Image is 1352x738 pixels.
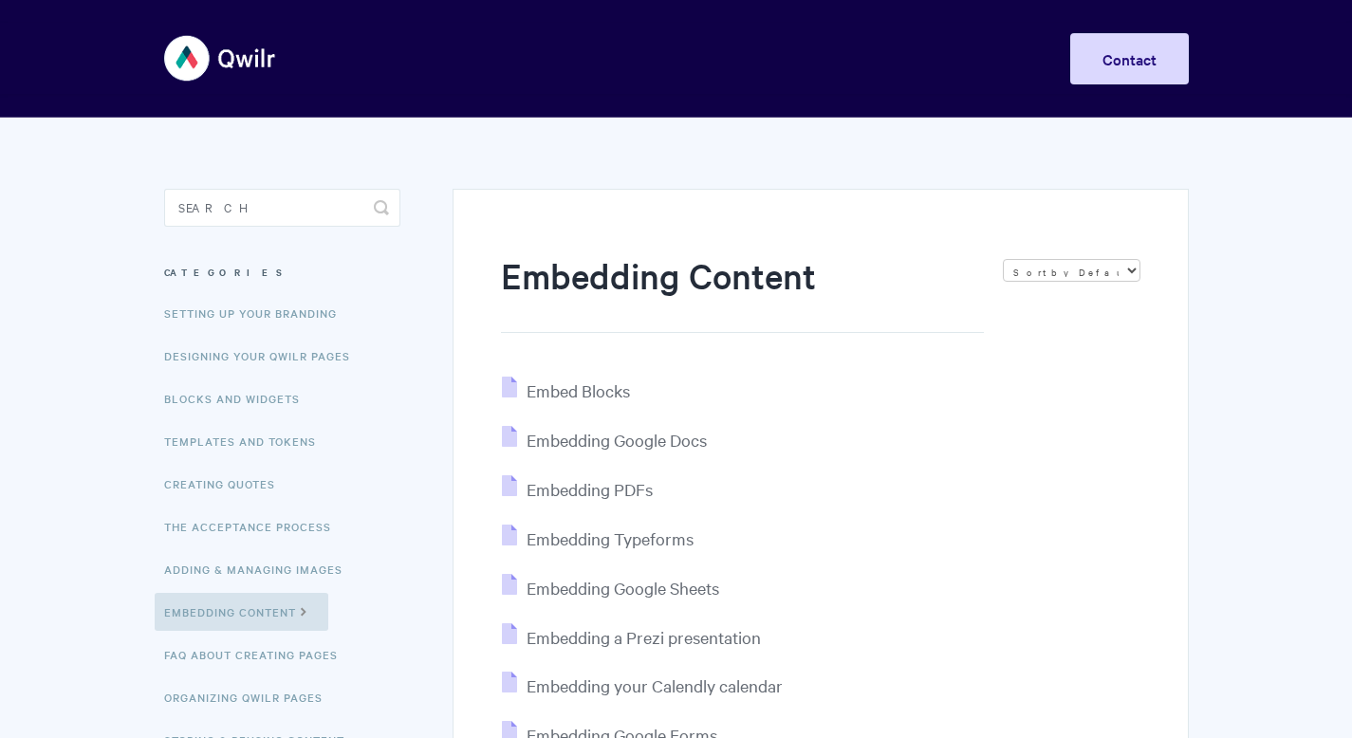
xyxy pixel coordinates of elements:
[501,251,983,333] h1: Embedding Content
[502,527,694,549] a: Embedding Typeforms
[164,337,364,375] a: Designing Your Qwilr Pages
[164,550,357,588] a: Adding & Managing Images
[527,626,761,648] span: Embedding a Prezi presentation
[155,593,328,631] a: Embedding Content
[164,422,330,460] a: Templates and Tokens
[527,527,694,549] span: Embedding Typeforms
[502,429,707,451] a: Embedding Google Docs
[527,674,783,696] span: Embedding your Calendly calendar
[164,255,400,289] h3: Categories
[164,636,352,673] a: FAQ About Creating Pages
[527,577,719,599] span: Embedding Google Sheets
[164,678,337,716] a: Organizing Qwilr Pages
[527,379,630,401] span: Embed Blocks
[502,674,783,696] a: Embedding your Calendly calendar
[164,507,345,545] a: The Acceptance Process
[164,379,314,417] a: Blocks and Widgets
[502,577,719,599] a: Embedding Google Sheets
[527,478,653,500] span: Embedding PDFs
[502,626,761,648] a: Embedding a Prezi presentation
[502,379,630,401] a: Embed Blocks
[1003,259,1140,282] select: Page reloads on selection
[1070,33,1189,84] a: Contact
[527,429,707,451] span: Embedding Google Docs
[502,478,653,500] a: Embedding PDFs
[164,465,289,503] a: Creating Quotes
[164,294,351,332] a: Setting up your Branding
[164,189,400,227] input: Search
[164,23,277,94] img: Qwilr Help Center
